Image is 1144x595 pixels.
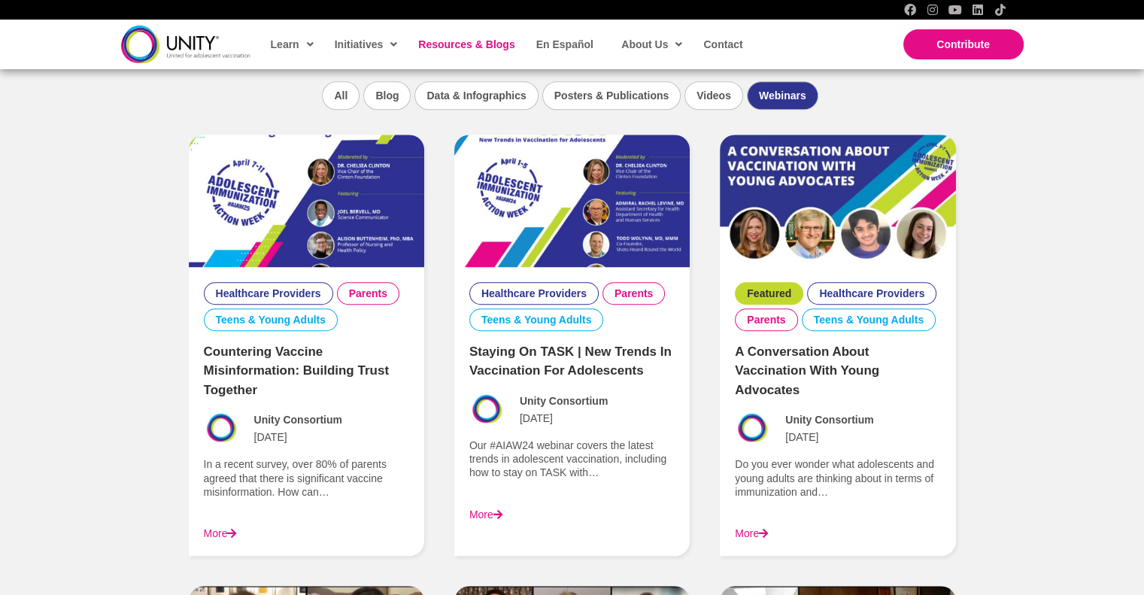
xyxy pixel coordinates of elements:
[216,287,321,300] a: Healthcare Providers
[418,38,514,50] span: Resources & Blogs
[735,527,768,539] a: More
[949,4,961,16] a: YouTube
[994,4,1006,16] a: TikTok
[927,4,939,16] a: Instagram
[614,27,688,62] a: About Us
[322,81,360,110] li: All
[469,392,505,427] img: Avatar photo
[216,313,326,326] a: Teens & Young Adults
[735,457,940,499] p: Do you ever wonder what adolescents and young adults are thinking about in terms of immunization ...
[814,313,924,326] a: Teens & Young Adults
[481,287,587,300] a: Healthcare Providers
[254,413,342,427] span: Unity Consortium
[696,27,748,62] a: Contact
[747,287,791,300] a: Featured
[542,81,681,110] li: Posters & Publications
[614,287,653,300] a: Parents
[785,413,873,427] span: Unity Consortium
[121,26,250,62] img: unity-logo-dark
[469,439,675,480] p: Our #AIAW24 webinar covers the latest trends in adolescent vaccination, including how to stay on ...
[735,345,879,397] a: A Conversation about Vaccination with Young Advocates
[703,38,742,50] span: Contact
[819,287,924,300] a: Healthcare Providers
[536,38,593,50] span: En Español
[204,411,239,446] img: Avatar photo
[520,394,608,408] span: Unity Consortium
[481,313,592,326] a: Teens & Young Adults
[271,33,314,56] span: Learn
[529,27,599,62] a: En Español
[204,345,389,397] a: Countering Vaccine Misinformation: Building Trust Together
[335,33,398,56] span: Initiatives
[972,4,984,16] a: LinkedIn
[411,27,520,62] a: Resources & Blogs
[936,38,990,50] span: Contribute
[204,457,409,499] p: In a recent survey, over 80% of parents agreed that there is significant vaccine misinformation. ...
[189,194,424,206] a: Countering Vaccine Misinformation: Building Trust Together
[735,411,770,446] img: Avatar photo
[621,33,682,56] span: About Us
[454,194,690,206] a: Staying on TASK | New Trends in Vaccination for Adolescents
[747,81,818,110] li: Webinars
[904,4,916,16] a: Facebook
[520,411,553,425] span: [DATE]
[349,287,387,300] a: Parents
[414,81,538,110] li: Data & Infographics
[903,29,1024,59] a: Contribute
[254,430,287,444] span: [DATE]
[469,345,672,378] a: Staying on TASK | New Trends in Vaccination for Adolescents
[363,81,411,110] li: Blog
[785,430,818,444] span: [DATE]
[469,508,502,521] a: More
[204,527,237,539] a: More
[747,313,785,326] a: Parents
[684,81,743,110] li: Videos
[720,194,955,206] a: A Conversation about Vaccination with Young Advocates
